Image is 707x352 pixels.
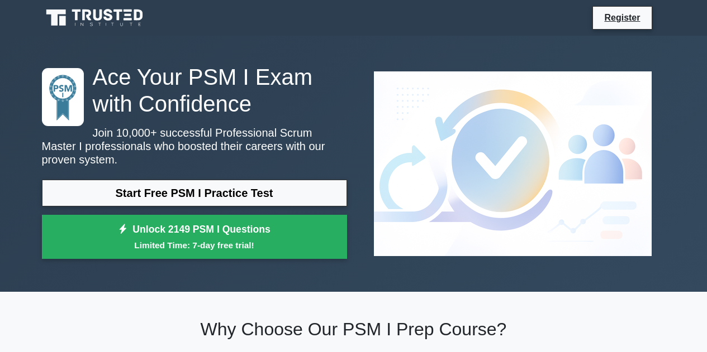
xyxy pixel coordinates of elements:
p: Join 10,000+ successful Professional Scrum Master I professionals who boosted their careers with ... [42,126,347,166]
h1: Ace Your PSM I Exam with Confidence [42,64,347,117]
a: Register [597,11,647,25]
a: Unlock 2149 PSM I QuestionsLimited Time: 7-day free trial! [42,215,347,259]
small: Limited Time: 7-day free trial! [56,239,333,252]
a: Start Free PSM I Practice Test [42,180,347,206]
img: Professional Scrum Master I Preview [365,62,661,265]
h2: Why Choose Our PSM I Prep Course? [42,319,666,340]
